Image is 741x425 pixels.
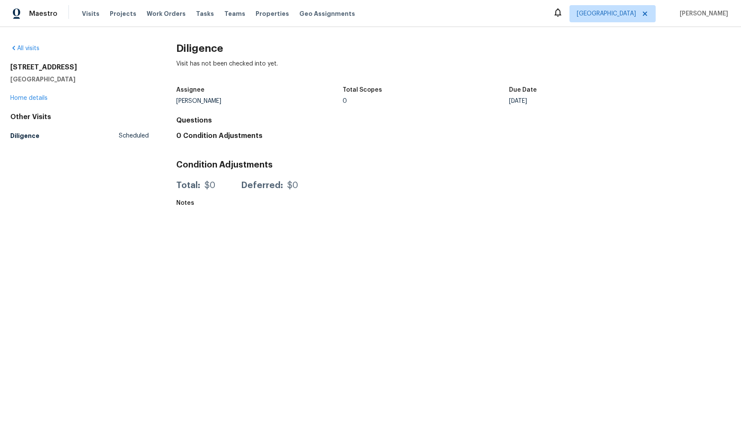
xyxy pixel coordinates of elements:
[82,9,99,18] span: Visits
[256,9,289,18] span: Properties
[676,9,728,18] span: [PERSON_NAME]
[287,181,298,190] div: $0
[196,11,214,17] span: Tasks
[176,200,194,206] h5: Notes
[147,9,186,18] span: Work Orders
[10,95,48,101] a: Home details
[577,9,636,18] span: [GEOGRAPHIC_DATA]
[176,116,731,125] h4: Questions
[10,132,39,140] h5: Diligence
[176,60,731,82] div: Visit has not been checked into yet.
[509,98,675,104] div: [DATE]
[299,9,355,18] span: Geo Assignments
[110,9,136,18] span: Projects
[10,75,149,84] h5: [GEOGRAPHIC_DATA]
[176,161,731,169] h3: Condition Adjustments
[176,98,343,104] div: [PERSON_NAME]
[205,181,215,190] div: $0
[176,44,731,53] h2: Diligence
[224,9,245,18] span: Teams
[176,132,731,140] h4: 0 Condition Adjustments
[10,63,149,72] h2: [STREET_ADDRESS]
[176,181,200,190] div: Total:
[10,128,149,144] a: DiligenceScheduled
[343,98,509,104] div: 0
[509,87,537,93] h5: Due Date
[119,132,149,140] span: Scheduled
[176,87,205,93] h5: Assignee
[241,181,283,190] div: Deferred:
[343,87,382,93] h5: Total Scopes
[29,9,57,18] span: Maestro
[10,45,39,51] a: All visits
[10,113,149,121] div: Other Visits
